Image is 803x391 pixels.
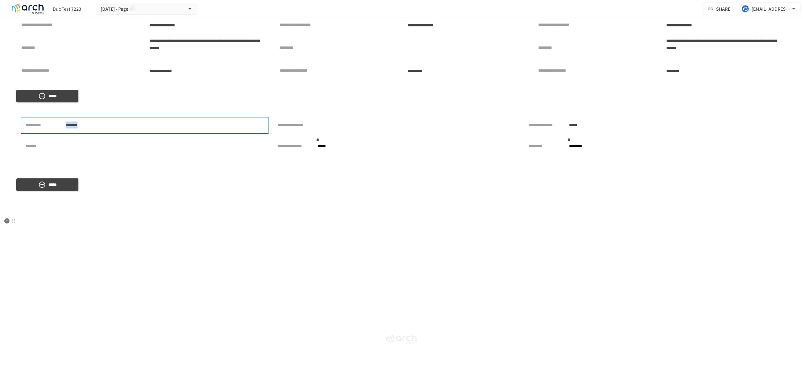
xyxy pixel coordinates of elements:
img: logo-default@2x-9cf2c760.svg [8,4,48,14]
font: share [716,6,730,12]
button: share [704,3,735,15]
button: [DATE] - Page [97,3,197,15]
button: [EMAIL_ADDRESS][DOMAIN_NAME] [738,3,800,15]
font: Duc Test 7223 [53,6,81,12]
font: [DATE] - Page [101,6,128,12]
